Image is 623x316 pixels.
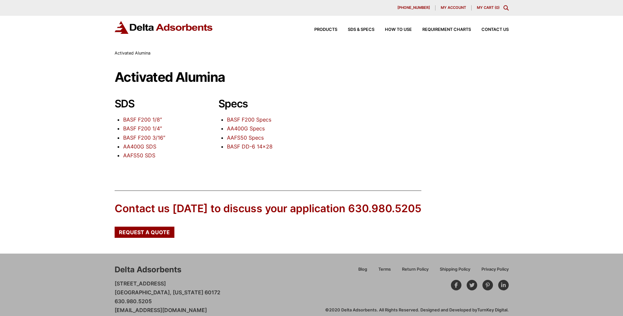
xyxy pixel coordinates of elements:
[115,227,174,238] a: Request a Quote
[227,134,264,141] a: AAFS50 Specs
[115,201,421,216] div: Contact us [DATE] to discuss your application 630.980.5205
[115,51,150,56] span: Activated Alumina
[123,116,162,123] a: BASF F200 1/8″
[353,266,373,277] a: Blog
[477,5,500,10] a: My Cart (0)
[477,307,507,312] a: TurnKey Digital
[337,28,374,32] a: SDS & SPECS
[123,143,156,150] a: AA400G SDS
[119,230,170,235] span: Request a Quote
[115,279,220,315] p: [STREET_ADDRESS] [GEOGRAPHIC_DATA], [US_STATE] 60172 630.980.5205
[481,267,509,272] span: Privacy Policy
[481,28,509,32] span: Contact Us
[435,5,472,11] a: My account
[123,134,165,141] a: BASF F200 3/16″
[422,28,471,32] span: Requirement Charts
[115,98,197,110] h2: SDS
[115,70,509,84] h1: Activated Alumina
[123,152,155,159] a: AAFS50 SDS
[385,28,412,32] span: How to Use
[227,125,265,132] a: AA400G Specs
[227,116,271,123] a: BASF F200 Specs
[325,307,509,313] div: ©2020 Delta Adsorbents. All Rights Reserved. Designed and Developed by .
[115,307,207,313] a: [EMAIL_ADDRESS][DOMAIN_NAME]
[378,267,391,272] span: Terms
[123,125,162,132] a: BASF F200 1/4″
[115,264,181,275] div: Delta Adsorbents
[348,28,374,32] span: SDS & SPECS
[218,98,301,110] h2: Specs
[503,5,509,11] div: Toggle Modal Content
[476,266,509,277] a: Privacy Policy
[402,267,429,272] span: Return Policy
[412,28,471,32] a: Requirement Charts
[304,28,337,32] a: Products
[115,21,213,34] img: Delta Adsorbents
[396,266,434,277] a: Return Policy
[392,5,435,11] a: [PHONE_NUMBER]
[314,28,337,32] span: Products
[397,6,430,10] span: [PHONE_NUMBER]
[374,28,412,32] a: How to Use
[441,6,466,10] span: My account
[496,5,498,10] span: 0
[434,266,476,277] a: Shipping Policy
[440,267,470,272] span: Shipping Policy
[227,143,273,150] a: BASF DD-6 14×28
[373,266,396,277] a: Terms
[358,267,367,272] span: Blog
[471,28,509,32] a: Contact Us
